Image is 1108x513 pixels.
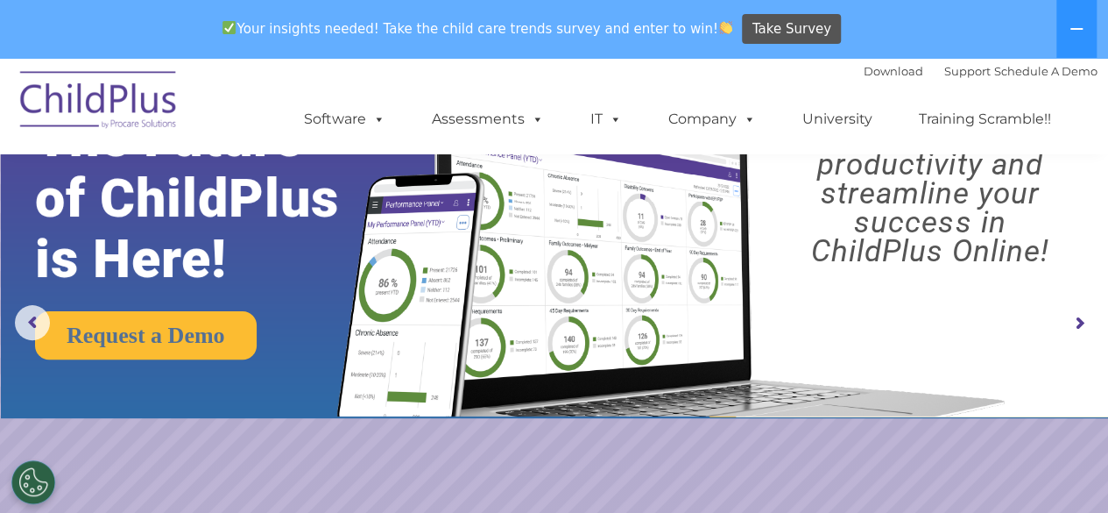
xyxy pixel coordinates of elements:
a: Software [286,102,403,137]
a: Download [864,64,923,78]
rs-layer: The Future of ChildPlus is Here! [35,108,389,289]
span: Last name [243,116,297,129]
a: Training Scramble!! [901,102,1069,137]
a: Schedule A Demo [994,64,1097,78]
iframe: Chat Widget [822,324,1108,513]
span: Phone number [243,188,318,201]
a: Take Survey [742,14,841,45]
img: ✅ [222,21,236,34]
span: Your insights needed! Take the child care trends survey and enter to win! [215,11,740,46]
button: Cookies Settings [11,460,55,504]
a: Company [651,102,773,137]
font: | [864,64,1097,78]
a: Assessments [414,102,561,137]
a: Request a Demo [35,311,257,360]
span: Take Survey [752,14,831,45]
img: ChildPlus by Procare Solutions [11,59,187,146]
rs-layer: Boost your productivity and streamline your success in ChildPlus Online! [766,121,1094,266]
a: University [785,102,890,137]
a: Support [944,64,991,78]
img: 👏 [719,21,732,34]
a: IT [573,102,639,137]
